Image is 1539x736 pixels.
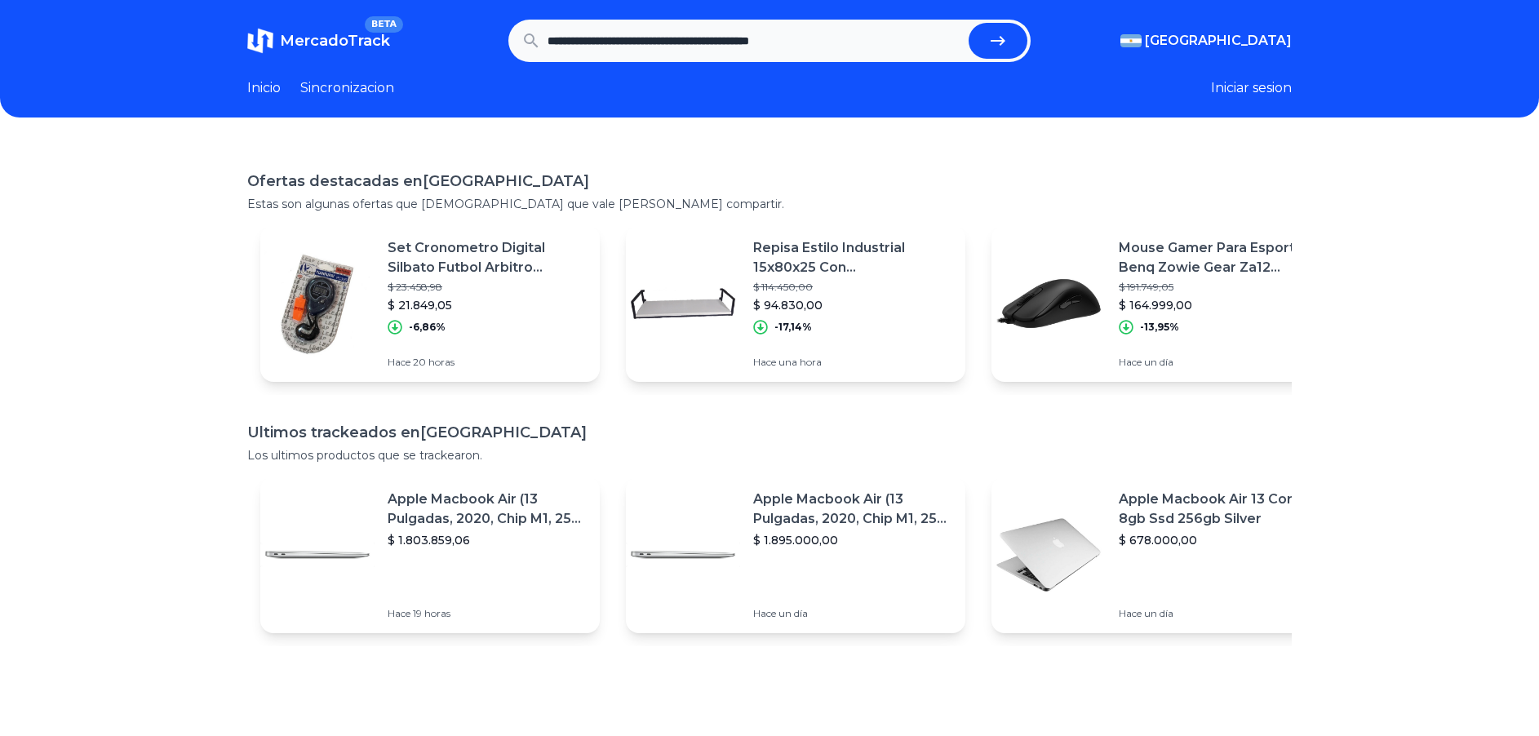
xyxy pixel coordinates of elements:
p: Apple Macbook Air 13 Core I5 8gb Ssd 256gb Silver [1119,490,1318,529]
img: Featured image [626,498,740,612]
img: Featured image [991,246,1106,361]
a: Inicio [247,78,281,98]
span: MercadoTrack [280,32,390,50]
p: Set Cronometro Digital Silbato Futbol Arbitro Carrera Profes [388,238,587,277]
span: BETA [365,16,403,33]
p: $ 164.999,00 [1119,297,1318,313]
p: $ 1.803.859,06 [388,532,587,548]
p: Apple Macbook Air (13 Pulgadas, 2020, Chip M1, 256 Gb De Ssd, 8 Gb De Ram) - Plata [753,490,952,529]
p: $ 1.895.000,00 [753,532,952,548]
a: Featured imageApple Macbook Air 13 Core I5 8gb Ssd 256gb Silver$ 678.000,00Hace un día [991,477,1331,633]
a: Sincronizacion [300,78,394,98]
p: Hace un día [1119,607,1318,620]
a: Featured imageRepisa Estilo Industrial 15x80x25 Con [PERSON_NAME]$ 114.450,00$ 94.830,00-17,14%Ha... [626,225,965,382]
p: Hace 20 horas [388,356,587,369]
img: MercadoTrack [247,28,273,54]
img: Featured image [626,246,740,361]
p: $ 23.458,98 [388,281,587,294]
p: Hace un día [1119,356,1318,369]
p: Repisa Estilo Industrial 15x80x25 Con [PERSON_NAME] [753,238,952,277]
a: Featured imageSet Cronometro Digital Silbato Futbol Arbitro Carrera Profes$ 23.458,98$ 21.849,05-... [260,225,600,382]
p: Hace una hora [753,356,952,369]
a: Featured imageApple Macbook Air (13 Pulgadas, 2020, Chip M1, 256 Gb De Ssd, 8 Gb De Ram) - Plata$... [260,477,600,633]
a: Featured imageApple Macbook Air (13 Pulgadas, 2020, Chip M1, 256 Gb De Ssd, 8 Gb De Ram) - Plata$... [626,477,965,633]
p: -6,86% [409,321,446,334]
img: Featured image [260,246,375,361]
p: $ 94.830,00 [753,297,952,313]
p: $ 21.849,05 [388,297,587,313]
span: [GEOGRAPHIC_DATA] [1145,31,1292,51]
h1: Ofertas destacadas en [GEOGRAPHIC_DATA] [247,170,1292,193]
p: $ 114.450,00 [753,281,952,294]
p: $ 678.000,00 [1119,532,1318,548]
p: $ 191.749,05 [1119,281,1318,294]
p: -17,14% [774,321,812,334]
img: Featured image [260,498,375,612]
img: Featured image [991,498,1106,612]
p: Hace 19 horas [388,607,587,620]
button: [GEOGRAPHIC_DATA] [1120,31,1292,51]
a: Featured imageMouse Gamer Para Esports Benq Zowie Gear Za12 3200dpi Csi$ 191.749,05$ 164.999,00-1... [991,225,1331,382]
p: Mouse Gamer Para Esports Benq Zowie Gear Za12 3200dpi Csi [1119,238,1318,277]
a: MercadoTrackBETA [247,28,390,54]
p: Estas son algunas ofertas que [DEMOGRAPHIC_DATA] que vale [PERSON_NAME] compartir. [247,196,1292,212]
h1: Ultimos trackeados en [GEOGRAPHIC_DATA] [247,421,1292,444]
p: Los ultimos productos que se trackearon. [247,447,1292,463]
img: Argentina [1120,34,1142,47]
p: Apple Macbook Air (13 Pulgadas, 2020, Chip M1, 256 Gb De Ssd, 8 Gb De Ram) - Plata [388,490,587,529]
button: Iniciar sesion [1211,78,1292,98]
p: -13,95% [1140,321,1179,334]
p: Hace un día [753,607,952,620]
